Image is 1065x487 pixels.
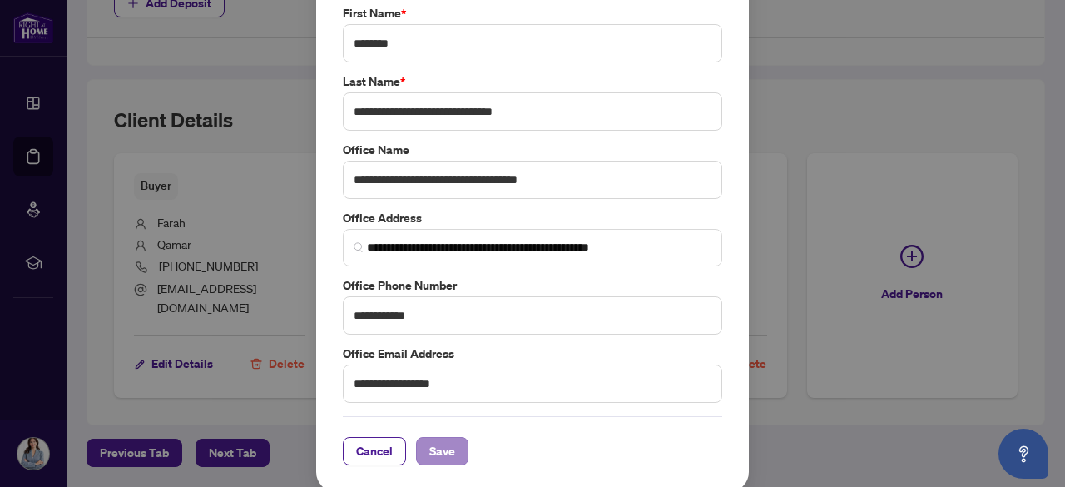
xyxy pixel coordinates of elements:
[343,437,406,465] button: Cancel
[343,209,722,227] label: Office Address
[998,429,1048,479] button: Open asap
[343,276,722,295] label: Office Phone Number
[343,141,722,159] label: Office Name
[354,242,364,252] img: search_icon
[429,438,455,465] span: Save
[343,72,722,91] label: Last Name
[343,345,722,363] label: Office Email Address
[416,437,468,465] button: Save
[343,4,722,22] label: First Name
[356,438,393,465] span: Cancel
